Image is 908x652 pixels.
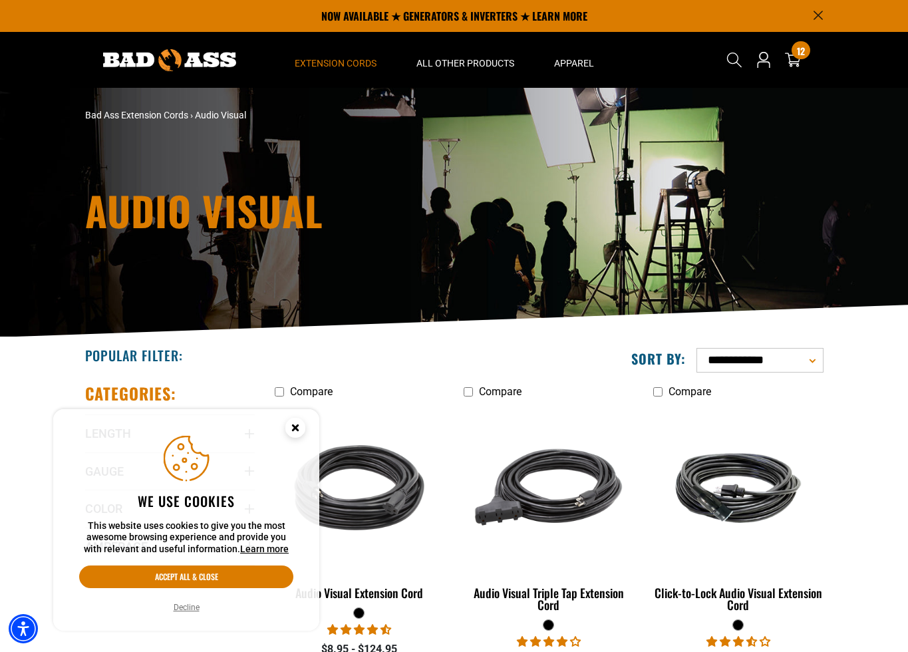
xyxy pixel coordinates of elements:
a: This website uses cookies to give you the most awesome browsing experience and provide you with r... [240,544,289,554]
span: All Other Products [416,57,514,69]
div: Audio Visual Extension Cord [275,587,444,599]
a: black Audio Visual Extension Cord [275,405,444,607]
span: Apparel [554,57,594,69]
div: Click-to-Lock Audio Visual Extension Cord [653,587,823,611]
a: Bad Ass Extension Cords [85,110,188,120]
span: › [190,110,193,120]
aside: Cookie Consent [53,409,319,631]
span: 12 [797,46,805,56]
div: Audio Visual Triple Tap Extension Cord [464,587,633,611]
span: Compare [669,385,711,398]
span: Extension Cords [295,57,377,69]
img: Bad Ass Extension Cords [103,49,236,71]
a: black Audio Visual Triple Tap Extension Cord [464,405,633,619]
label: Sort by: [631,350,686,367]
h1: Audio Visual [85,190,571,230]
span: 3.75 stars [517,635,581,648]
span: Audio Visual [195,110,246,120]
p: This website uses cookies to give you the most awesome browsing experience and provide you with r... [79,520,293,556]
summary: Extension Cords [275,32,396,88]
img: black [655,436,822,539]
span: Compare [479,385,522,398]
h2: Popular Filter: [85,347,183,364]
summary: All Other Products [396,32,534,88]
button: Accept all & close [79,566,293,588]
img: black [275,411,443,564]
span: 4.70 stars [327,623,391,636]
summary: Apparel [534,32,614,88]
h2: We use cookies [79,492,293,510]
nav: breadcrumbs [85,108,571,122]
img: black [465,411,633,564]
button: Decline [170,601,204,614]
span: Compare [290,385,333,398]
summary: Search [724,49,745,71]
h2: Categories: [85,383,177,404]
span: 3.50 stars [706,635,770,648]
div: Accessibility Menu [9,614,38,643]
a: black Click-to-Lock Audio Visual Extension Cord [653,405,823,619]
